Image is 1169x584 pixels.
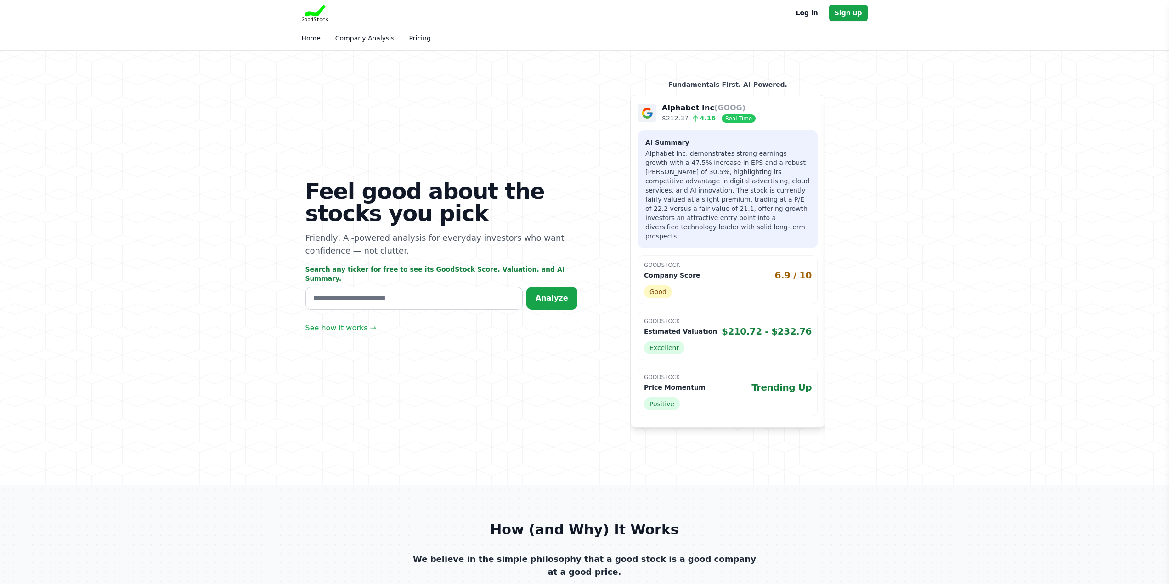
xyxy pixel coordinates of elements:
button: Analyze [526,287,577,310]
p: Price Momentum [644,383,705,392]
p: GoodStock [644,318,812,325]
p: GoodStock [644,374,812,381]
p: GoodStock [644,261,812,269]
img: Goodstock Logo [302,5,328,21]
p: Fundamentals First. AI-Powered. [630,80,825,89]
a: Log in [796,7,818,18]
p: Alphabet Inc [662,102,756,113]
span: Real-Time [722,114,756,123]
p: Alphabet Inc. demonstrates strong earnings growth with a 47.5% increase in EPS and a robust [PERS... [645,149,810,241]
p: Company Score [644,271,700,280]
a: Sign up [829,5,868,21]
h2: How (and Why) It Works [331,522,838,538]
span: Good [644,285,672,298]
p: Friendly, AI-powered analysis for everyday investors who want confidence — not clutter. [305,232,577,257]
span: 6.9 / 10 [775,269,812,282]
a: See how it works → [305,323,376,334]
span: (GOOG) [714,103,745,112]
p: Estimated Valuation [644,327,717,336]
p: $212.37 [662,113,756,123]
span: $210.72 - $232.76 [722,325,812,338]
a: Company Analysis [335,34,395,42]
h1: Feel good about the stocks you pick [305,180,577,224]
p: Search any ticker for free to see its GoodStock Score, Valuation, and AI Summary. [305,265,577,283]
img: Company Logo [638,104,656,122]
span: Positive [644,397,680,410]
a: Company Logo Alphabet Inc(GOOG) $212.37 4.16 Real-Time AI Summary Alphabet Inc. demonstrates stro... [630,95,825,428]
span: Excellent [644,341,684,354]
p: We believe in the simple philosophy that a good stock is a good company at a good price. [408,553,761,578]
a: Home [302,34,321,42]
h3: AI Summary [645,138,810,147]
span: Trending Up [751,381,812,394]
span: 4.16 [689,114,716,122]
span: Analyze [536,294,568,302]
a: Pricing [409,34,431,42]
